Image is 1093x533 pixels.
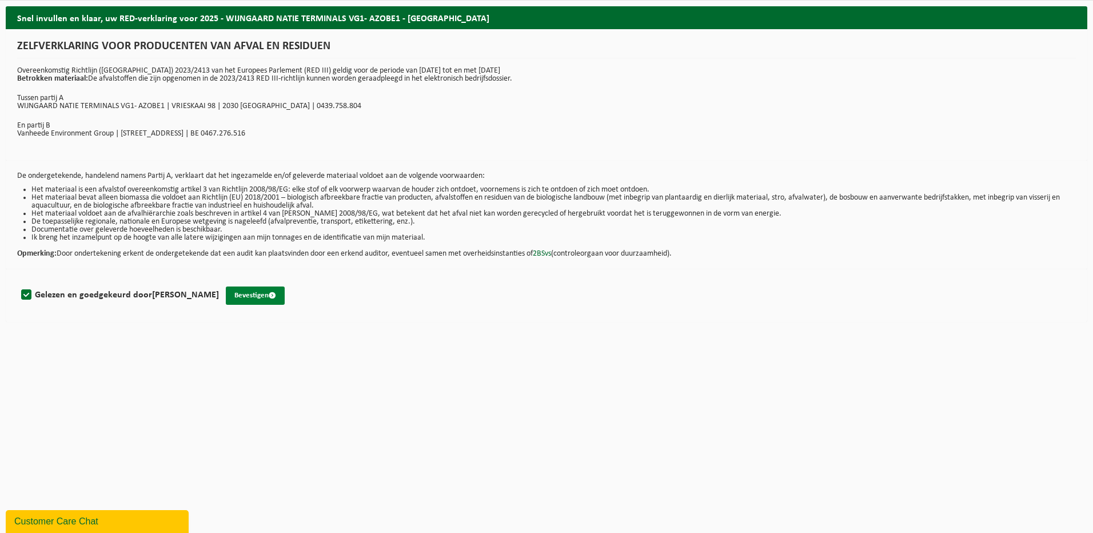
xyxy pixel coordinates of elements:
[17,94,1076,102] p: Tussen partij A
[226,287,285,305] button: Bevestigen
[17,130,1076,138] p: Vanheede Environment Group | [STREET_ADDRESS] | BE 0467.276.516
[17,249,57,258] strong: Opmerking:
[17,242,1076,258] p: Door ondertekening erkent de ondergetekende dat een audit kan plaatsvinden door een erkend audito...
[31,186,1076,194] li: Het materiaal is een afvalstof overeenkomstig artikel 3 van Richtlijn 2008/98/EG: elke stof of el...
[17,67,1076,83] p: Overeenkomstig Richtlijn ([GEOGRAPHIC_DATA]) 2023/2413 van het Europees Parlement (RED III) geldi...
[31,226,1076,234] li: Documentatie over geleverde hoeveelheden is beschikbaar.
[533,249,551,258] a: 2BSvs
[6,508,191,533] iframe: chat widget
[19,287,219,304] label: Gelezen en goedgekeurd door
[31,194,1076,210] li: Het materiaal bevat alleen biomassa die voldoet aan Richtlijn (EU) 2018/2001 – biologisch afbreek...
[17,41,1076,58] h1: ZELFVERKLARING VOOR PRODUCENTEN VAN AFVAL EN RESIDUEN
[17,74,88,83] strong: Betrokken materiaal:
[17,172,1076,180] p: De ondergetekende, handelend namens Partij A, verklaart dat het ingezamelde en/of geleverde mater...
[17,102,1076,110] p: WIJNGAARD NATIE TERMINALS VG1- AZOBE1 | VRIESKAAI 98 | 2030 [GEOGRAPHIC_DATA] | 0439.758.804
[31,234,1076,242] li: Ik breng het inzamelpunt op de hoogte van alle latere wijzigingen aan mijn tonnages en de identif...
[31,218,1076,226] li: De toepasselijke regionale, nationale en Europese wetgeving is nageleefd (afvalpreventie, transpo...
[31,210,1076,218] li: Het materiaal voldoet aan de afvalhiërarchie zoals beschreven in artikel 4 van [PERSON_NAME] 2008...
[152,291,219,300] strong: [PERSON_NAME]
[6,6,1087,29] h2: Snel invullen en klaar, uw RED-verklaring voor 2025 - WIJNGAARD NATIE TERMINALS VG1- AZOBE1 - [GE...
[17,122,1076,130] p: En partij B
